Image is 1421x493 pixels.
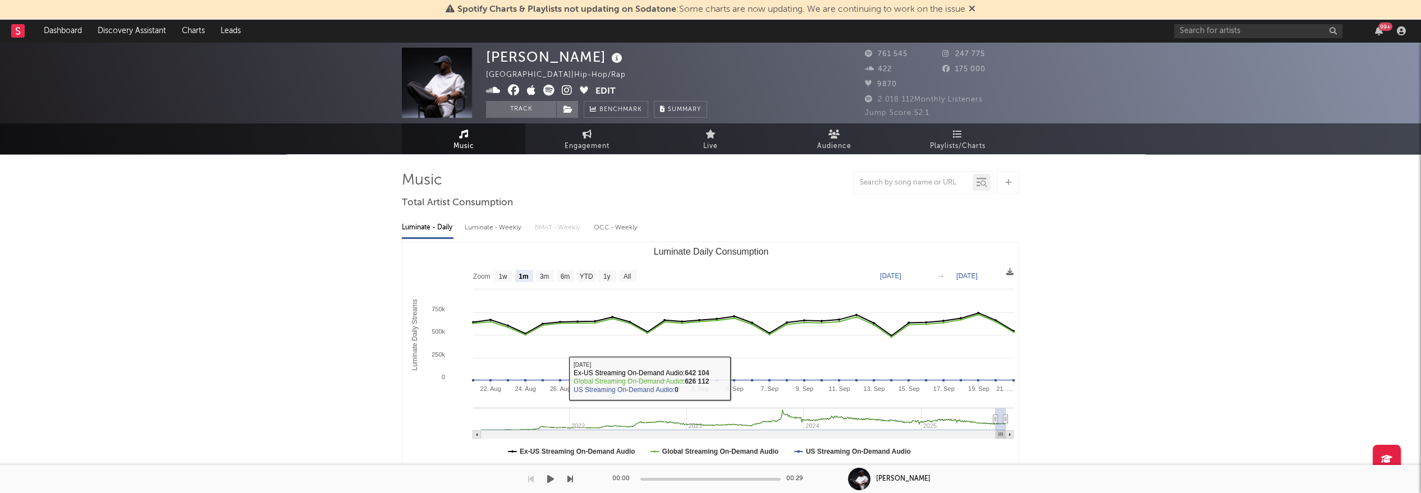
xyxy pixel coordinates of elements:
input: Search for artists [1174,24,1342,38]
span: 247 775 [942,50,985,58]
text: 500k [432,328,445,335]
div: 99 + [1378,22,1392,31]
span: Live [703,140,718,153]
text: [DATE] [956,272,978,280]
text: 17. Sep [933,385,955,392]
div: Luminate - Weekly [465,218,524,237]
text: 30. Aug [620,385,640,392]
span: Playlists/Charts [930,140,985,153]
a: Engagement [525,123,649,154]
span: Benchmark [599,103,642,117]
text: 6m [561,273,570,280]
a: Discovery Assistant [90,20,174,42]
button: 99+ [1375,26,1383,35]
span: : Some charts are now updating. We are continuing to work on the issue [457,5,965,14]
text: 750k [432,306,445,312]
text: 1y [603,273,611,280]
a: Live [649,123,772,154]
text: 250k [432,351,445,358]
input: Search by song name or URL [854,178,973,187]
button: Track [486,101,556,118]
a: Audience [772,123,896,154]
button: Edit [595,85,616,99]
a: Leads [213,20,249,42]
text: 13. Sep [864,385,885,392]
span: 422 [865,66,892,73]
svg: Luminate Daily Consumption [402,242,1019,467]
text: Ex-US Streaming On-Demand Audio [520,448,635,455]
span: Music [453,140,474,153]
span: Spotify Charts & Playlists not updating on Sodatone [457,5,676,14]
span: 175 000 [942,66,985,73]
text: Global Streaming On-Demand Audio [662,448,779,455]
span: Summary [668,107,701,113]
text: YTD [580,273,593,280]
text: 3m [540,273,549,280]
text: 24. Aug [515,385,536,392]
text: [DATE] [880,272,901,280]
text: Luminate Daily Streams [411,299,419,370]
div: [PERSON_NAME] [876,474,930,484]
button: Summary [654,101,707,118]
text: 22. Aug [480,385,501,392]
a: Charts [174,20,213,42]
div: [GEOGRAPHIC_DATA] | Hip-Hop/Rap [486,68,639,82]
text: 9. Sep [795,385,813,392]
text: 15. Sep [899,385,920,392]
text: Zoom [473,273,491,280]
span: Audience [817,140,851,153]
text: 1w [498,273,507,280]
div: Luminate - Daily [402,218,453,237]
div: [PERSON_NAME] [486,48,625,66]
a: Playlists/Charts [896,123,1019,154]
text: 19. Sep [968,385,989,392]
span: Total Artist Consumption [402,196,513,210]
text: 21. … [996,385,1012,392]
span: 9870 [865,81,897,88]
span: 2 018 112 Monthly Listeners [865,96,983,103]
span: 761 545 [865,50,907,58]
span: Dismiss [969,5,975,14]
span: Jump Score: 52.1 [865,109,929,117]
text: 11. Sep [828,385,850,392]
text: 0 [442,374,445,380]
span: Engagement [565,140,609,153]
text: 28. Aug [585,385,606,392]
text: → [938,272,945,280]
text: 26. Aug [550,385,571,392]
text: All [624,273,631,280]
text: 5. Sep [726,385,744,392]
div: 00:29 [786,472,809,486]
div: 00:00 [612,472,635,486]
div: OCC - Weekly [594,218,639,237]
a: Benchmark [584,101,648,118]
text: Luminate Daily Consumption [654,247,769,256]
text: 7. Sep [760,385,778,392]
a: Dashboard [36,20,90,42]
text: 1. Sep [656,385,674,392]
text: 1m [519,273,528,280]
text: 3. Sep [691,385,709,392]
text: US Streaming On-Demand Audio [806,448,911,455]
a: Music [402,123,525,154]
